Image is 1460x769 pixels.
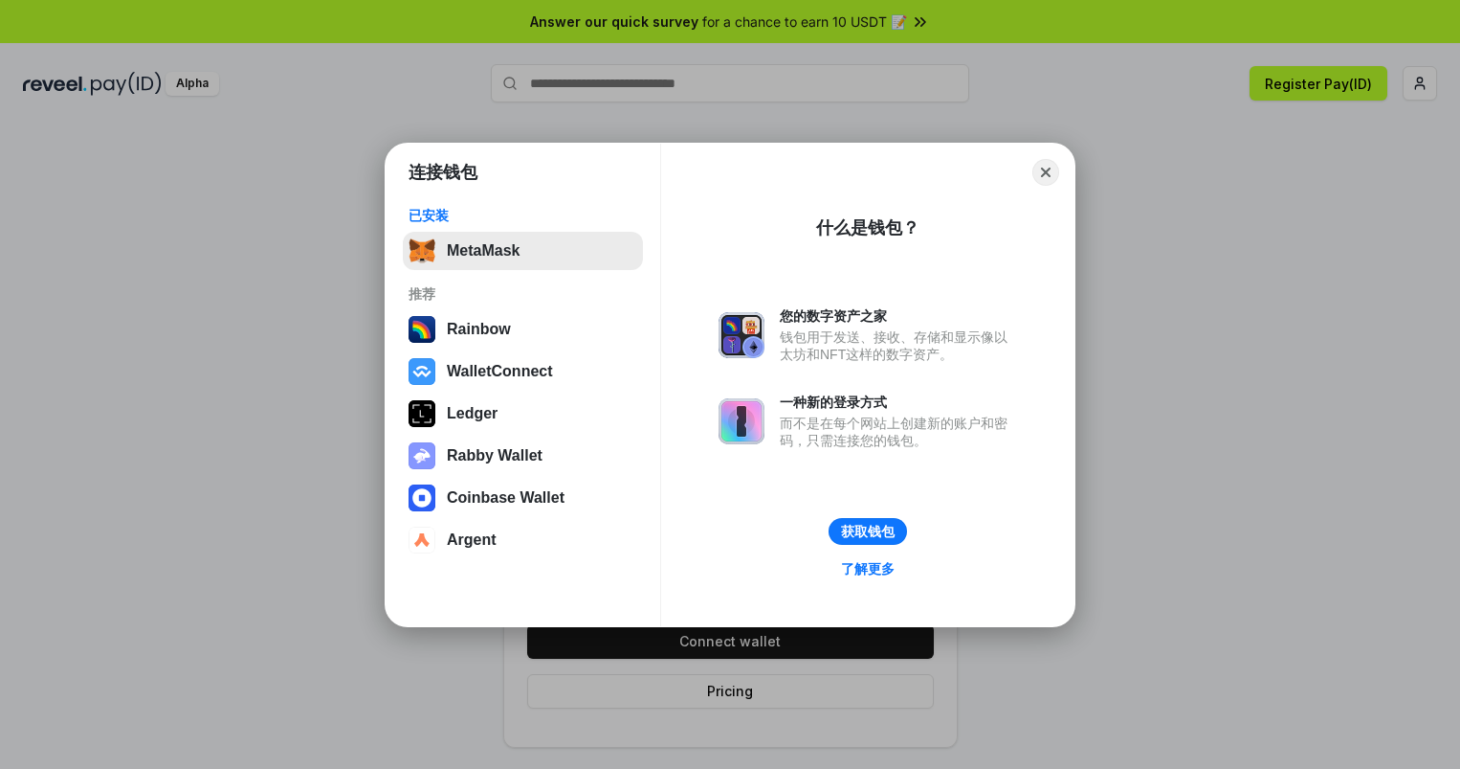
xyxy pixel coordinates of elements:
div: 而不是在每个网站上创建新的账户和密码，只需连接您的钱包。 [780,415,1017,449]
div: 什么是钱包？ [816,216,919,239]
img: svg+xml,%3Csvg%20width%3D%2228%22%20height%3D%2228%22%20viewBox%3D%220%200%2028%2028%22%20fill%3D... [409,358,435,385]
button: Coinbase Wallet [403,479,643,517]
div: 您的数字资产之家 [780,307,1017,325]
img: svg+xml,%3Csvg%20width%3D%22120%22%20height%3D%22120%22%20viewBox%3D%220%200%20120%20120%22%20fil... [409,316,435,343]
button: Close [1032,159,1059,186]
img: svg+xml,%3Csvg%20xmlns%3D%22http%3A%2F%2Fwww.w3.org%2F2000%2Fsvg%22%20fill%3D%22none%22%20viewBox... [409,442,435,469]
img: svg+xml,%3Csvg%20xmlns%3D%22http%3A%2F%2Fwww.w3.org%2F2000%2Fsvg%22%20fill%3D%22none%22%20viewBox... [719,398,764,444]
button: Ledger [403,395,643,433]
div: Ledger [447,405,498,422]
button: Argent [403,521,643,559]
div: Coinbase Wallet [447,489,564,507]
img: svg+xml,%3Csvg%20width%3D%2228%22%20height%3D%2228%22%20viewBox%3D%220%200%2028%2028%22%20fill%3D... [409,485,435,511]
div: WalletConnect [447,363,553,380]
div: 获取钱包 [841,523,895,540]
div: 钱包用于发送、接收、存储和显示像以太坊和NFT这样的数字资产。 [780,328,1017,363]
a: 了解更多 [830,556,906,581]
img: svg+xml,%3Csvg%20xmlns%3D%22http%3A%2F%2Fwww.w3.org%2F2000%2Fsvg%22%20fill%3D%22none%22%20viewBox... [719,312,764,358]
div: 一种新的登录方式 [780,394,1017,411]
div: Rabby Wallet [447,447,542,464]
button: Rainbow [403,310,643,349]
div: MetaMask [447,242,520,260]
button: 获取钱包 [829,518,907,545]
div: 已安装 [409,207,637,224]
div: 推荐 [409,285,637,303]
button: WalletConnect [403,352,643,391]
img: svg+xml,%3Csvg%20xmlns%3D%22http%3A%2F%2Fwww.w3.org%2F2000%2Fsvg%22%20width%3D%2228%22%20height%3... [409,400,435,427]
div: Rainbow [447,321,511,338]
button: Rabby Wallet [403,437,643,475]
div: 了解更多 [841,560,895,577]
h1: 连接钱包 [409,161,477,184]
img: svg+xml,%3Csvg%20width%3D%2228%22%20height%3D%2228%22%20viewBox%3D%220%200%2028%2028%22%20fill%3D... [409,527,435,554]
div: Argent [447,532,497,549]
img: svg+xml,%3Csvg%20fill%3D%22none%22%20height%3D%2233%22%20viewBox%3D%220%200%2035%2033%22%20width%... [409,237,435,264]
button: MetaMask [403,232,643,270]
